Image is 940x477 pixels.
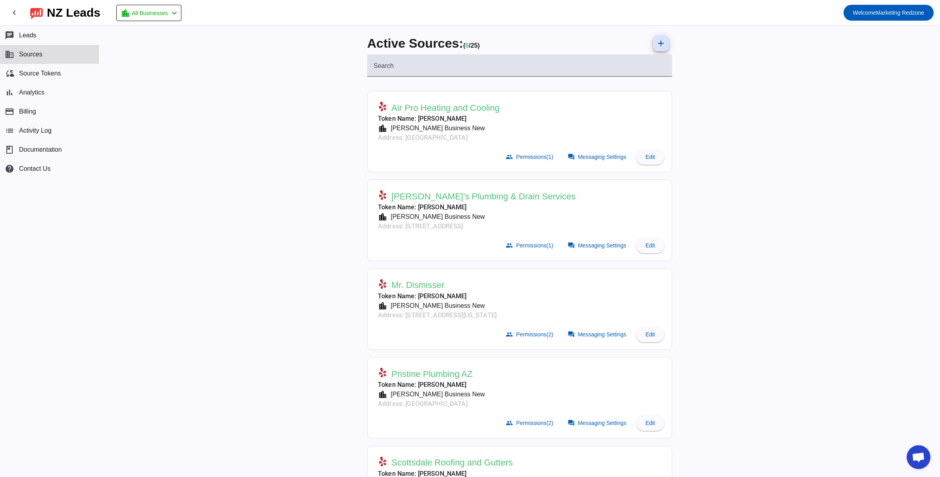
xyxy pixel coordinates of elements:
[516,154,553,160] span: Permissions
[568,331,575,338] mat-icon: forum
[501,149,559,165] button: Permissions(1)
[563,326,633,342] button: Messaging Settings
[506,153,513,160] mat-icon: group
[19,165,50,172] span: Contact Us
[547,420,553,426] span: (2)
[563,415,633,431] button: Messaging Settings
[636,149,665,165] button: Edit
[19,146,62,153] span: Documentation
[578,154,626,160] span: Messaging Settings
[19,70,61,77] span: Source Tokens
[378,212,387,222] mat-icon: location_city
[10,8,19,17] mat-icon: chevron_left
[391,280,444,291] span: Mr. Dismisser
[387,124,485,133] div: [PERSON_NAME] Business New
[516,420,553,426] span: Permissions
[391,369,472,380] span: Pristine Plumbing AZ
[501,326,559,342] button: Permissions(2)
[19,108,36,115] span: Billing
[568,153,575,160] mat-icon: forum
[568,419,575,427] mat-icon: forum
[391,191,576,202] span: [PERSON_NAME]'s Plumbing & Drain Services
[378,133,500,143] mat-card-subtitle: Address: [GEOGRAPHIC_DATA]
[387,301,485,311] div: [PERSON_NAME] Business New
[463,42,465,49] span: (
[378,203,576,212] mat-card-subtitle: Token Name: [PERSON_NAME]
[378,124,387,133] mat-icon: location_city
[5,31,14,40] mat-icon: chat
[5,126,14,135] mat-icon: list
[907,445,930,469] div: Open chat
[578,420,626,426] span: Messaging Settings
[5,164,14,174] mat-icon: help
[547,154,553,160] span: (1)
[563,238,633,253] button: Messaging Settings
[645,154,655,160] span: Edit
[636,326,665,342] button: Edit
[170,8,179,18] mat-icon: chevron_left
[645,331,655,338] span: Edit
[19,51,42,58] span: Sources
[378,301,387,311] mat-icon: location_city
[563,149,633,165] button: Messaging Settings
[121,8,130,18] mat-icon: location_city
[391,457,513,468] span: Scottsdale Roofing and Gutters
[501,415,559,431] button: Permissions(2)
[471,42,480,49] span: Total
[645,420,655,426] span: Edit
[578,242,626,249] span: Messaging Settings
[5,88,14,97] mat-icon: bar_chart
[5,145,14,154] span: book
[506,331,513,338] mat-icon: group
[636,415,665,431] button: Edit
[516,331,553,338] span: Permissions
[19,127,52,134] span: Activity Log
[374,62,394,69] mat-label: Search
[645,242,655,249] span: Edit
[132,8,168,19] span: All Businesses
[506,242,513,249] mat-icon: group
[578,331,626,338] span: Messaging Settings
[391,102,500,114] span: Air Pro Heating and Cooling
[378,390,387,399] mat-icon: location_city
[547,242,553,249] span: (1)
[853,10,876,16] span: Welcome
[636,238,665,253] button: Edit
[47,7,100,18] div: NZ Leads
[5,107,14,116] mat-icon: payment
[656,39,666,48] mat-icon: add
[506,419,513,427] mat-icon: group
[568,242,575,249] mat-icon: forum
[5,50,14,59] mat-icon: business
[378,114,500,124] mat-card-subtitle: Token Name: [PERSON_NAME]
[378,222,576,231] mat-card-subtitle: Address: [STREET_ADDRESS]
[387,212,485,222] div: [PERSON_NAME] Business New
[19,89,44,96] span: Analytics
[116,5,181,21] button: All Businesses
[30,6,43,19] img: logo
[378,311,497,320] mat-card-subtitle: Address: [STREET_ADDRESS][US_STATE]
[378,399,485,409] mat-card-subtitle: Address: [GEOGRAPHIC_DATA]
[465,42,469,49] span: Working
[367,36,463,50] span: Active Sources:
[853,7,925,18] span: Marketing Redzone
[378,292,497,301] mat-card-subtitle: Token Name: [PERSON_NAME]
[378,380,485,390] mat-card-subtitle: Token Name: [PERSON_NAME]
[5,69,14,78] mat-icon: cloud_sync
[516,242,553,249] span: Permissions
[387,390,485,399] div: [PERSON_NAME] Business New
[501,238,559,253] button: Permissions(1)
[19,32,37,39] span: Leads
[469,42,470,49] span: /
[844,5,934,21] button: WelcomeMarketing Redzone
[547,331,553,338] span: (2)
